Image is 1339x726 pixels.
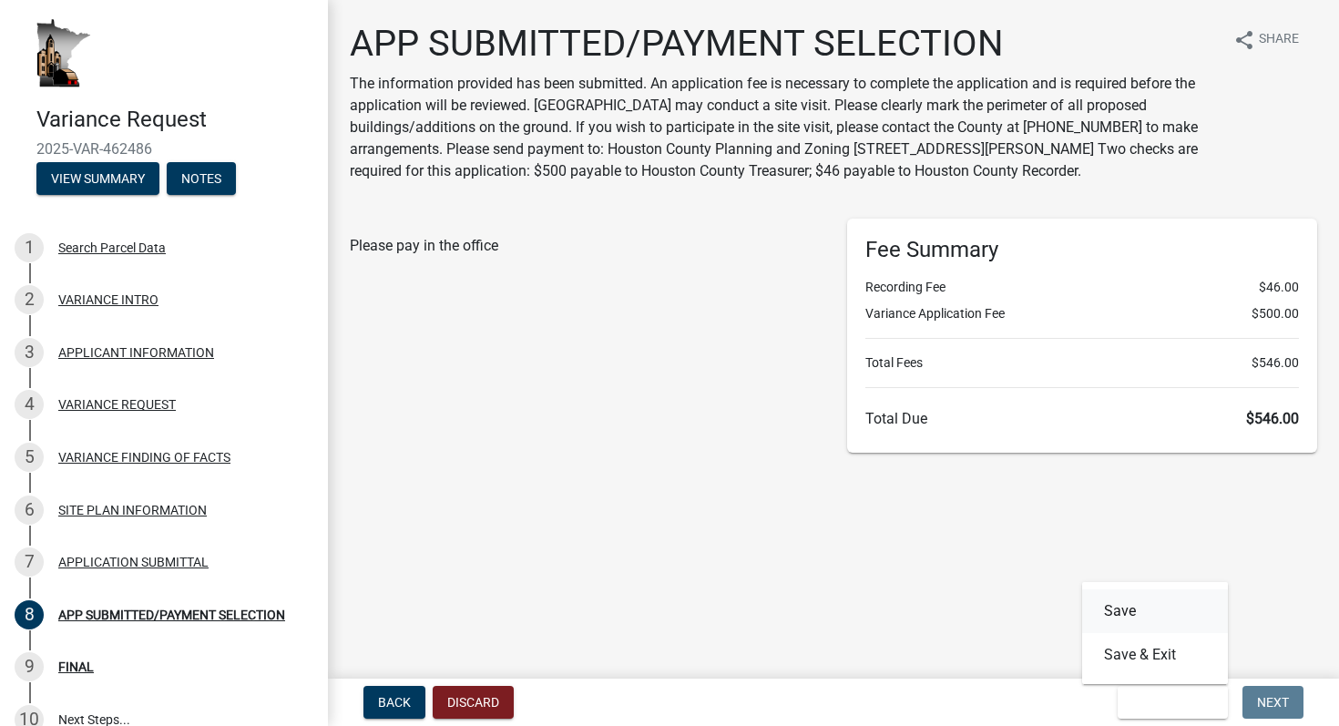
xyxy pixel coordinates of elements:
button: Save & Exit [1082,633,1228,677]
div: FINAL [58,660,94,673]
span: $46.00 [1259,278,1299,297]
h4: Variance Request [36,107,313,133]
span: Back [378,695,411,710]
span: $500.00 [1252,304,1299,323]
button: Discard [433,686,514,719]
div: APPLICANT INFORMATION [58,346,214,359]
button: shareShare [1219,22,1313,57]
button: Back [363,686,425,719]
div: 9 [15,652,44,681]
img: Houston County, Minnesota [36,19,91,87]
h6: Fee Summary [865,237,1299,263]
div: 4 [15,390,44,419]
i: share [1233,29,1255,51]
button: Save [1082,589,1228,633]
div: 3 [15,338,44,367]
span: Save & Exit [1132,695,1202,710]
span: 2025-VAR-462486 [36,140,291,158]
button: Notes [167,162,236,195]
div: 1 [15,233,44,262]
button: View Summary [36,162,159,195]
h6: Total Due [865,410,1299,427]
wm-modal-confirm: Notes [167,172,236,187]
div: APPLICATION SUBMITTAL [58,556,209,568]
li: Variance Application Fee [865,304,1299,323]
h1: APP SUBMITTED/PAYMENT SELECTION [350,22,1219,66]
div: SITE PLAN INFORMATION [58,504,207,516]
button: Next [1242,686,1303,719]
span: Share [1259,29,1299,51]
div: 6 [15,496,44,525]
div: 7 [15,547,44,577]
li: Total Fees [865,353,1299,373]
p: The information provided has been submitted. An application fee is necessary to complete the appl... [350,73,1219,182]
span: Next [1257,695,1289,710]
div: APP SUBMITTED/PAYMENT SELECTION [58,608,285,621]
span: $546.00 [1252,353,1299,373]
div: 8 [15,600,44,629]
span: Please pay in the office [350,237,498,254]
li: Recording Fee [865,278,1299,297]
div: VARIANCE REQUEST [58,398,176,411]
div: 5 [15,443,44,472]
div: VARIANCE FINDING OF FACTS [58,451,230,464]
div: 2 [15,285,44,314]
span: $546.00 [1246,410,1299,427]
div: Search Parcel Data [58,241,166,254]
div: Save & Exit [1082,582,1228,684]
wm-modal-confirm: Summary [36,172,159,187]
div: VARIANCE INTRO [58,293,158,306]
button: Save & Exit [1118,686,1228,719]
